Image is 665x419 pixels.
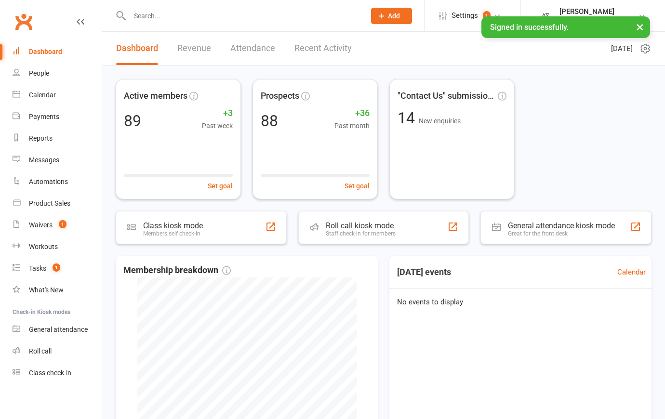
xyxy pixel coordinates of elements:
[116,32,158,65] a: Dashboard
[398,89,496,103] span: "Contact Us" submissions
[559,7,629,16] div: [PERSON_NAME]
[452,5,478,26] span: Settings
[143,230,203,237] div: Members self check-in
[490,23,569,32] span: Signed in successfully.
[345,181,370,191] button: Set goal
[334,120,370,131] span: Past month
[631,16,649,37] button: ×
[334,106,370,120] span: +36
[29,243,58,250] div: Workouts
[123,263,231,277] span: Membership breakdown
[208,181,233,191] button: Set goal
[202,106,233,120] span: +3
[13,63,102,84] a: People
[13,214,102,236] a: Waivers 1
[388,12,400,20] span: Add
[29,286,64,294] div: What's New
[483,11,491,21] span: 1
[29,369,71,377] div: Class check-in
[124,113,141,129] div: 89
[29,91,56,99] div: Calendar
[124,89,187,103] span: Active members
[261,113,278,129] div: 88
[29,69,49,77] div: People
[29,178,68,185] div: Automations
[398,109,419,127] span: 14
[326,230,396,237] div: Staff check-in for members
[535,6,555,26] img: thumb_image1748164043.png
[29,113,59,120] div: Payments
[177,32,211,65] a: Revenue
[611,43,633,54] span: [DATE]
[13,319,102,340] a: General attendance kiosk mode
[389,263,459,281] h3: [DATE] events
[29,221,53,229] div: Waivers
[508,230,615,237] div: Great for the front desk
[13,279,102,301] a: What's New
[29,326,88,333] div: General attendance
[59,220,66,228] span: 1
[29,264,46,272] div: Tasks
[386,288,655,315] div: No events to display
[326,221,396,230] div: Roll call kiosk mode
[294,32,352,65] a: Recent Activity
[29,48,62,55] div: Dashboard
[12,10,36,34] a: Clubworx
[508,221,615,230] div: General attendance kiosk mode
[13,84,102,106] a: Calendar
[13,258,102,279] a: Tasks 1
[13,149,102,171] a: Messages
[13,128,102,149] a: Reports
[202,120,233,131] span: Past week
[127,9,359,23] input: Search...
[230,32,275,65] a: Attendance
[13,362,102,384] a: Class kiosk mode
[13,193,102,214] a: Product Sales
[13,171,102,193] a: Automations
[29,347,52,355] div: Roll call
[13,340,102,362] a: Roll call
[261,89,299,103] span: Prospects
[13,236,102,258] a: Workouts
[29,199,70,207] div: Product Sales
[143,221,203,230] div: Class kiosk mode
[559,16,629,25] div: New Culture Movement
[29,156,59,164] div: Messages
[53,263,60,272] span: 1
[419,117,461,125] span: New enquiries
[13,106,102,128] a: Payments
[617,266,646,278] a: Calendar
[29,134,53,142] div: Reports
[371,8,412,24] button: Add
[13,41,102,63] a: Dashboard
